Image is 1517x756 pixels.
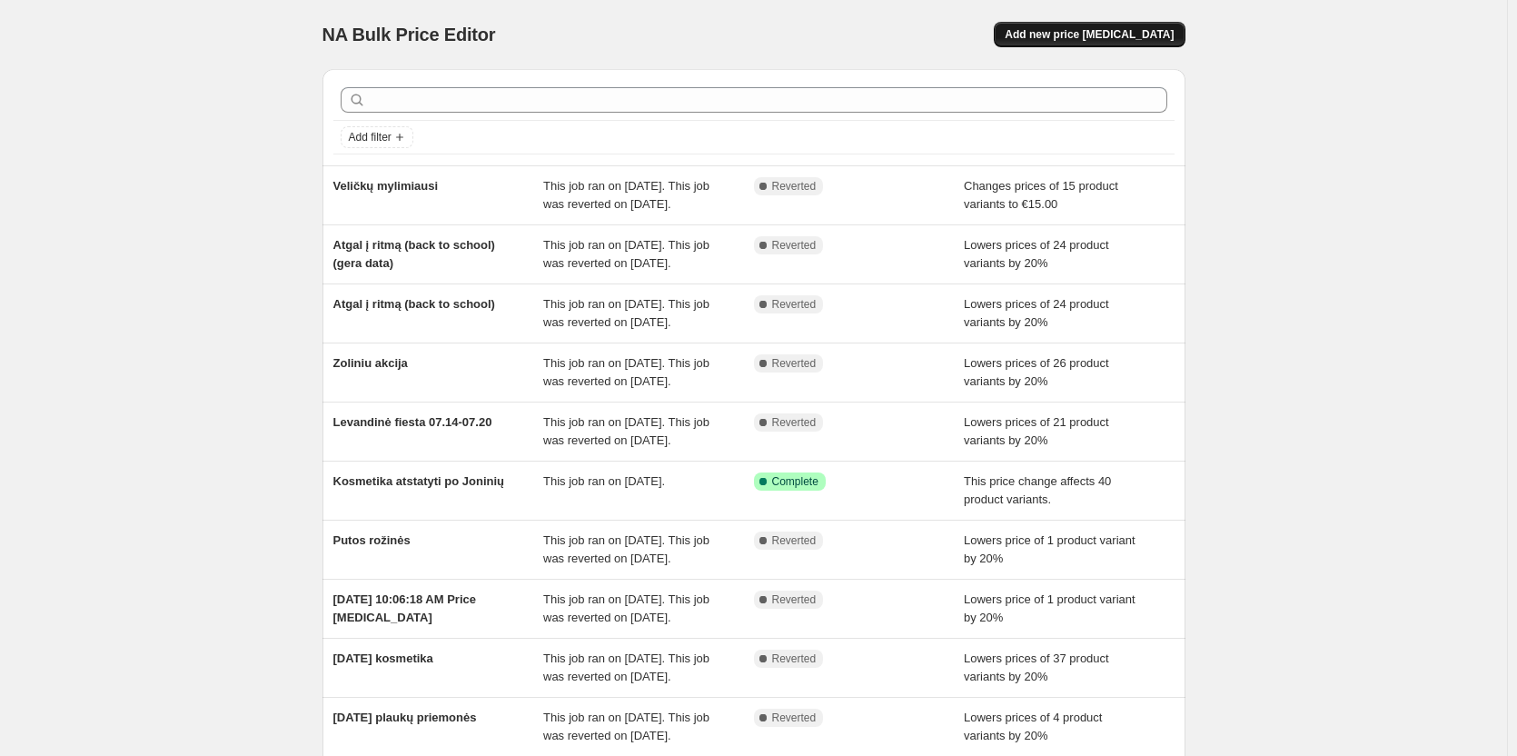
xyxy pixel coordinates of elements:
[964,238,1109,270] span: Lowers prices of 24 product variants by 20%
[772,711,817,725] span: Reverted
[772,238,817,253] span: Reverted
[543,356,709,388] span: This job ran on [DATE]. This job was reverted on [DATE].
[964,179,1118,211] span: Changes prices of 15 product variants to €15.00
[543,711,709,742] span: This job ran on [DATE]. This job was reverted on [DATE].
[964,474,1111,506] span: This price change affects 40 product variants.
[333,652,433,665] span: [DATE] kosmetika
[964,297,1109,329] span: Lowers prices of 24 product variants by 20%
[964,652,1109,683] span: Lowers prices of 37 product variants by 20%
[543,238,709,270] span: This job ran on [DATE]. This job was reverted on [DATE].
[772,474,818,489] span: Complete
[994,22,1185,47] button: Add new price [MEDICAL_DATA]
[772,356,817,371] span: Reverted
[333,592,477,624] span: [DATE] 10:06:18 AM Price [MEDICAL_DATA]
[772,533,817,548] span: Reverted
[1005,27,1174,42] span: Add new price [MEDICAL_DATA]
[772,415,817,430] span: Reverted
[543,592,709,624] span: This job ran on [DATE]. This job was reverted on [DATE].
[349,130,392,144] span: Add filter
[543,179,709,211] span: This job ran on [DATE]. This job was reverted on [DATE].
[333,474,505,488] span: Kosmetika atstatyti po Joninių
[543,652,709,683] span: This job ran on [DATE]. This job was reverted on [DATE].
[543,297,709,329] span: This job ran on [DATE]. This job was reverted on [DATE].
[333,238,495,270] span: Atgal į ritmą (back to school) (gera data)
[333,179,439,193] span: Veličkų mylimiausi
[333,415,492,429] span: Levandinė fiesta 07.14-07.20
[333,356,408,370] span: Zoliniu akcija
[333,533,411,547] span: Putos rožinės
[772,179,817,194] span: Reverted
[543,533,709,565] span: This job ran on [DATE]. This job was reverted on [DATE].
[333,711,477,724] span: [DATE] plaukų priemonės
[964,415,1109,447] span: Lowers prices of 21 product variants by 20%
[964,356,1109,388] span: Lowers prices of 26 product variants by 20%
[772,297,817,312] span: Reverted
[543,474,665,488] span: This job ran on [DATE].
[333,297,495,311] span: Atgal į ritmą (back to school)
[772,652,817,666] span: Reverted
[772,592,817,607] span: Reverted
[341,126,413,148] button: Add filter
[964,533,1135,565] span: Lowers price of 1 product variant by 20%
[543,415,709,447] span: This job ran on [DATE]. This job was reverted on [DATE].
[964,592,1135,624] span: Lowers price of 1 product variant by 20%
[322,25,496,45] span: NA Bulk Price Editor
[964,711,1102,742] span: Lowers prices of 4 product variants by 20%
